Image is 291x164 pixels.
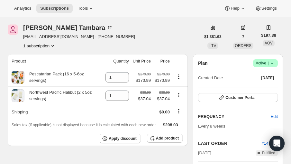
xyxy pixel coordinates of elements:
[261,75,274,81] span: [DATE]
[200,32,225,41] button: $1,381.63
[198,93,278,102] button: Customer Portal
[12,71,24,84] img: product img
[220,4,250,13] button: Help
[242,34,244,39] span: 7
[140,91,151,94] small: $38.99
[10,4,35,13] button: Analytics
[104,54,131,68] th: Quantity
[138,96,151,102] span: $37.04
[174,108,184,115] button: Shipping actions
[138,72,151,76] small: $179.99
[198,140,261,147] h2: LAST ORDER
[155,96,170,102] span: $37.04
[198,75,223,81] span: Created Date
[12,89,24,102] img: product img
[261,140,278,147] button: #148712
[271,113,278,120] span: Edit
[23,24,113,31] div: [PERSON_NAME] Tambara
[100,134,141,143] button: Apply discount
[23,34,135,40] span: [EMAIL_ADDRESS][DOMAIN_NAME] · [PHONE_NUMBER]
[12,123,157,127] span: Sales tax (if applicable) is not displayed because it is calculated with each new order.
[159,110,170,114] span: $0.00
[155,77,170,84] span: $170.99
[238,32,248,41] button: 7
[8,105,104,119] th: Shipping
[23,43,56,49] button: Product actions
[174,92,184,99] button: Product actions
[78,6,88,11] span: Tools
[40,6,69,11] span: Subscriptions
[198,150,211,156] span: [DATE]
[109,136,137,141] span: Apply discount
[225,95,255,100] span: Customer Portal
[24,71,102,84] div: Pescatarian Pack (16 x 5-6oz servings)
[204,34,221,39] span: $1,381.63
[261,6,277,11] span: Settings
[159,91,170,94] small: $38.99
[156,136,179,141] span: Add product
[231,6,239,11] span: Help
[209,43,216,48] span: LTV
[261,32,276,39] span: $197.38
[198,60,208,66] h2: Plan
[261,141,278,146] a: #148712
[36,4,73,13] button: Subscriptions
[24,89,102,102] div: Northwest Pacific Halibut (2 x 5oz servings)
[8,24,18,35] span: Elizabeth Tambara
[163,122,178,127] span: $208.03
[257,73,278,82] button: [DATE]
[131,54,153,68] th: Unit Price
[74,4,98,13] button: Tools
[157,72,170,76] small: $179.99
[256,60,275,66] span: Active
[147,134,183,143] button: Add product
[174,73,184,80] button: Product actions
[153,54,172,68] th: Price
[198,113,271,120] h2: FREQUENCY
[251,4,281,13] button: Settings
[267,111,282,122] button: Edit
[14,6,31,11] span: Analytics
[235,43,251,48] span: ORDERS
[136,77,151,84] span: $170.99
[269,136,285,151] div: Open Intercom Messenger
[268,61,269,66] span: |
[198,124,225,129] span: Every 8 weeks
[265,41,273,45] span: AOV
[8,54,104,68] th: Product
[262,150,275,156] span: Fulfilled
